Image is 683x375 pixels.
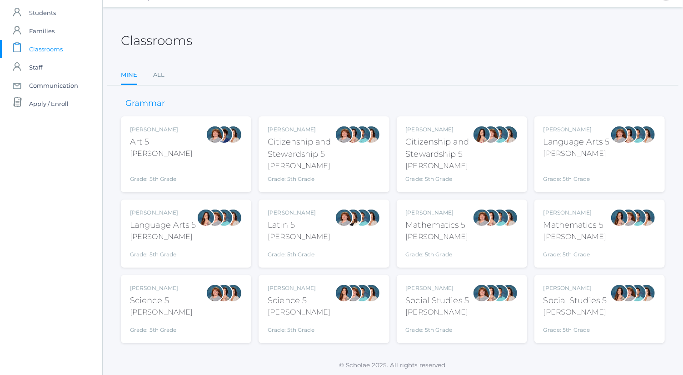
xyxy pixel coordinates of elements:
div: [PERSON_NAME] [406,307,469,318]
div: [PERSON_NAME] [130,125,193,134]
div: Grade: 5th Grade [543,246,606,259]
div: Mathematics 5 [543,219,606,231]
div: Sarah Bence [335,209,353,227]
div: Westen Taylor [628,209,647,227]
div: Mathematics 5 [406,219,469,231]
div: Grade: 5th Grade [406,246,469,259]
div: Grade: 5th Grade [543,163,610,183]
div: Sarah Bence [610,125,628,144]
div: [PERSON_NAME] [406,231,469,242]
div: Sarah Bence [473,284,491,302]
div: Grade: 5th Grade [268,321,330,334]
div: [PERSON_NAME] [543,148,610,159]
div: Grade: 5th Grade [130,246,196,259]
div: [PERSON_NAME] [543,209,606,217]
div: Grade: 5th Grade [268,246,330,259]
div: Art 5 [130,136,193,148]
div: Teresa Deutsch [344,209,362,227]
div: [PERSON_NAME] [130,148,193,159]
p: © Scholae 2025. All rights reserved. [103,360,683,370]
div: Language Arts 5 [130,219,196,231]
div: Sarah Bence [206,125,224,144]
span: Communication [29,76,78,95]
div: Sarah Bence [619,284,638,302]
div: Cari Burke [224,284,242,302]
div: [PERSON_NAME] [543,125,610,134]
div: Sarah Bence [619,209,638,227]
div: Grade: 5th Grade [130,163,193,183]
div: [PERSON_NAME] [268,284,330,292]
div: Westen Taylor [215,209,233,227]
a: Mine [121,66,137,85]
div: [PERSON_NAME] [268,160,334,171]
div: Social Studies 5 [543,295,607,307]
h2: Classrooms [121,34,192,48]
div: Grade: 5th Grade [130,321,193,334]
div: [PERSON_NAME] [130,307,193,318]
div: Grade: 5th Grade [406,321,469,334]
div: Cari Burke [224,209,242,227]
h3: Grammar [121,99,170,108]
div: [PERSON_NAME] [543,231,606,242]
div: Westen Taylor [628,284,647,302]
span: Apply / Enroll [29,95,69,113]
div: [PERSON_NAME] [543,284,607,292]
div: Rebecca Salazar [197,209,215,227]
div: [PERSON_NAME] [268,231,330,242]
div: [PERSON_NAME] [406,284,469,292]
div: Rebecca Salazar [215,284,233,302]
div: [PERSON_NAME] [406,160,473,171]
div: Latin 5 [268,219,330,231]
span: Classrooms [29,40,63,58]
div: Cari Burke [500,284,518,302]
div: Sarah Bence [206,284,224,302]
div: Cari Burke [362,284,380,302]
div: Westen Taylor [628,125,647,144]
div: Grade: 5th Grade [543,321,607,334]
span: Staff [29,58,42,76]
div: [PERSON_NAME] [268,209,330,217]
a: All [153,66,165,84]
div: Cari Burke [224,125,242,144]
div: Westen Taylor [353,209,371,227]
div: Rebecca Salazar [482,209,500,227]
div: Science 5 [130,295,193,307]
div: [PERSON_NAME] [130,284,193,292]
div: Citizenship and Stewardship 5 [406,136,473,160]
div: Grade: 5th Grade [406,175,473,183]
span: Families [29,22,55,40]
div: [PERSON_NAME] [130,231,196,242]
div: Sarah Bence [344,284,362,302]
div: Rebecca Salazar [344,125,362,144]
div: Rebecca Salazar [610,209,628,227]
div: Grade: 5th Grade [268,175,334,183]
div: [PERSON_NAME] [130,209,196,217]
div: [PERSON_NAME] [268,307,330,318]
div: Cari Burke [638,284,656,302]
div: Westen Taylor [353,125,371,144]
div: Rebecca Salazar [619,125,638,144]
div: [PERSON_NAME] [406,125,473,134]
div: [PERSON_NAME] [406,209,469,217]
div: Social Studies 5 [406,295,469,307]
span: Students [29,4,56,22]
div: [PERSON_NAME] [543,307,607,318]
div: Cari Burke [500,209,518,227]
div: Westen Taylor [491,209,509,227]
div: Westen Taylor [491,284,509,302]
div: Sarah Bence [473,209,491,227]
div: Science 5 [268,295,330,307]
div: Cari Burke [362,209,380,227]
div: Cari Burke [638,209,656,227]
div: Cari Burke [362,125,380,144]
div: Carolyn Sugimoto [215,125,233,144]
div: Sarah Bence [482,125,500,144]
div: [PERSON_NAME] [268,125,334,134]
div: Rebecca Salazar [473,125,491,144]
div: Rebecca Salazar [482,284,500,302]
div: Cari Burke [500,125,518,144]
div: Citizenship and Stewardship 5 [268,136,334,160]
div: Rebecca Salazar [610,284,628,302]
div: Westen Taylor [353,284,371,302]
div: Westen Taylor [491,125,509,144]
